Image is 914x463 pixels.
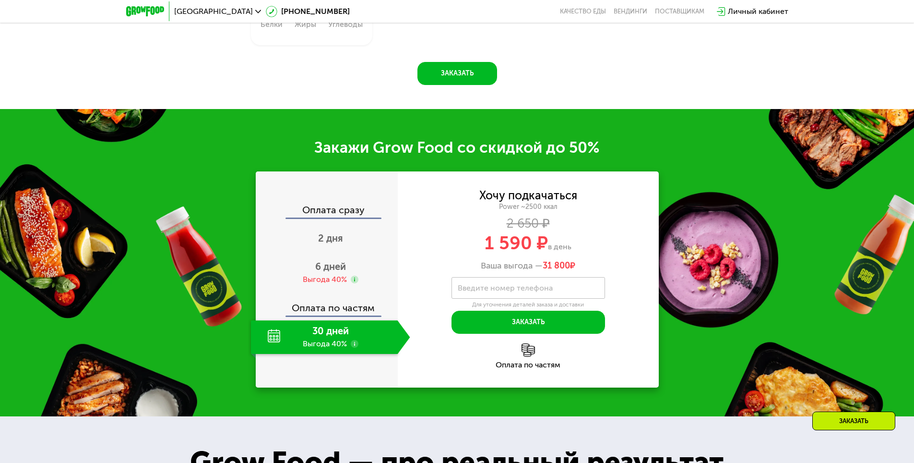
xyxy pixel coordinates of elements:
[318,232,343,244] span: 2 дня
[266,6,350,17] a: [PHONE_NUMBER]
[543,260,570,271] span: 31 800
[548,242,571,251] span: в день
[728,6,788,17] div: Личный кабинет
[560,8,606,15] a: Качество еды
[315,261,346,272] span: 6 дней
[257,293,398,316] div: Оплата по частям
[295,21,316,28] div: Жиры
[398,261,659,271] div: Ваша выгода —
[614,8,647,15] a: Вендинги
[543,261,575,271] span: ₽
[451,311,605,334] button: Заказать
[398,361,659,369] div: Оплата по частям
[398,219,659,229] div: 2 650 ₽
[451,301,605,309] div: Для уточнения деталей заказа и доставки
[522,343,535,357] img: l6xcnZfty9opOoJh.png
[257,205,398,218] div: Оплата сразу
[303,274,347,285] div: Выгода 40%
[458,285,553,291] label: Введите номер телефона
[328,21,363,28] div: Углеводы
[655,8,704,15] div: поставщикам
[479,190,577,201] div: Хочу подкачаться
[417,62,497,85] button: Заказать
[485,232,548,254] span: 1 590 ₽
[174,8,253,15] span: [GEOGRAPHIC_DATA]
[812,412,895,430] div: Заказать
[398,203,659,211] div: Power ~2500 ккал
[261,21,283,28] div: Белки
